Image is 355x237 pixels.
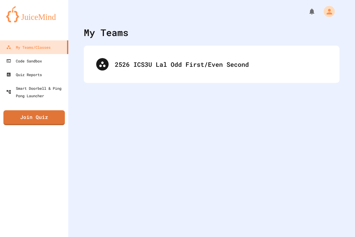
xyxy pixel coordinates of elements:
[297,6,317,17] div: My Notifications
[6,84,66,99] div: Smart Doorbell & Ping Pong Launcher
[6,43,51,51] div: My Teams/Classes
[6,6,62,22] img: logo-orange.svg
[90,52,333,77] div: 2526 ICS3U Lal Odd First/Even Second
[84,25,128,39] div: My Teams
[329,212,349,231] iframe: chat widget
[3,110,65,125] a: Join Quiz
[6,71,42,78] div: Quiz Reports
[6,57,42,65] div: Code Sandbox
[303,185,349,212] iframe: chat widget
[115,60,327,69] div: 2526 ICS3U Lal Odd First/Even Second
[317,4,336,19] div: My Account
